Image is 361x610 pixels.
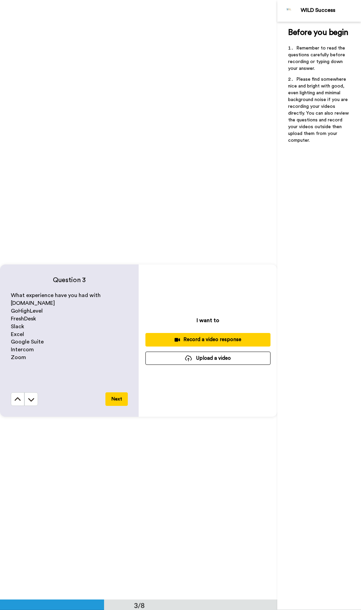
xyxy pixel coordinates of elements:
[151,336,265,343] div: Record a video response
[145,333,270,346] button: Record a video response
[288,46,346,71] span: Remember to read the questions carefully before recording or typing down your answer.
[288,28,348,37] span: Before you begin
[11,324,24,329] span: Slack
[11,293,101,298] span: What experience have you had with
[11,316,36,321] span: FreshDesk
[11,332,24,337] span: Excel
[11,355,26,360] span: Zoom
[301,7,361,14] div: WILD Success
[11,339,44,345] span: Google Suite
[11,308,43,314] span: GoHighLevel
[11,300,55,306] span: [DOMAIN_NAME]
[288,77,350,143] span: Please find somewhere nice and bright with good, even lighting and minimal background noise if yo...
[197,316,219,324] p: I want to
[11,347,34,352] span: Intercom
[105,392,128,406] button: Next
[145,352,270,365] button: Upload a video
[123,601,156,610] div: 3/8
[281,3,297,19] img: Profile Image
[11,275,128,285] h4: Question 3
